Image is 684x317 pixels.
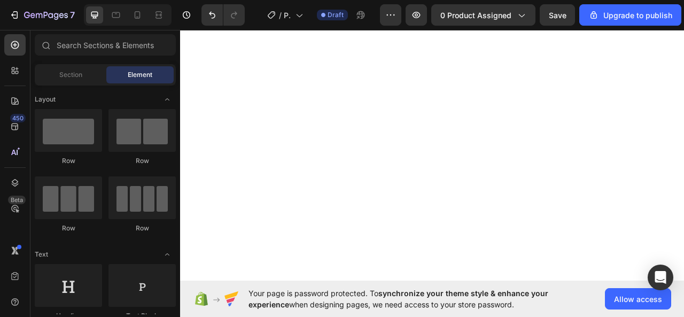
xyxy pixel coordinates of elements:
[431,4,535,26] button: 0 product assigned
[128,70,152,80] span: Element
[605,288,671,310] button: Allow access
[35,223,102,233] div: Row
[648,265,673,290] div: Open Intercom Messenger
[108,156,176,166] div: Row
[159,91,176,108] span: Toggle open
[614,293,662,305] span: Allow access
[248,288,590,310] span: Your page is password protected. To when designing pages, we need access to your store password.
[159,246,176,263] span: Toggle open
[35,95,56,104] span: Layout
[248,289,548,309] span: synchronize your theme style & enhance your experience
[549,11,566,20] span: Save
[4,4,80,26] button: 7
[8,196,26,204] div: Beta
[70,9,75,21] p: 7
[440,10,511,21] span: 0 product assigned
[35,156,102,166] div: Row
[328,10,344,20] span: Draft
[180,26,684,285] iframe: Design area
[35,34,176,56] input: Search Sections & Elements
[59,70,82,80] span: Section
[108,223,176,233] div: Row
[201,4,245,26] div: Undo/Redo
[579,4,681,26] button: Upgrade to publish
[279,10,282,21] span: /
[10,114,26,122] div: 450
[540,4,575,26] button: Save
[284,10,291,21] span: Product Page - [DATE] 13:14:04
[35,250,48,259] span: Text
[588,10,672,21] div: Upgrade to publish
